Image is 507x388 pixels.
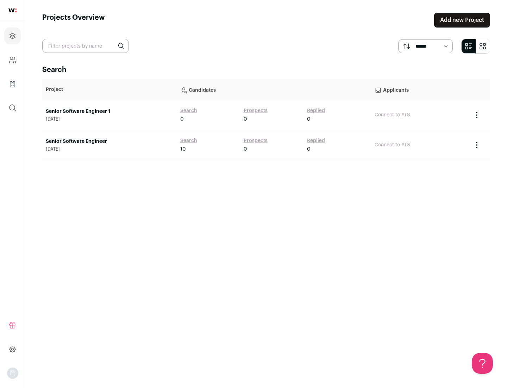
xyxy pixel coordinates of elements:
a: Add new Project [434,13,490,28]
p: Candidates [180,83,368,97]
button: Project Actions [472,111,481,119]
a: Search [180,107,197,114]
input: Filter projects by name [42,39,129,53]
a: Senior Software Engineer 1 [46,108,173,115]
button: Project Actions [472,141,481,149]
span: 0 [244,146,247,153]
img: nopic.png [7,368,18,379]
p: Applicants [375,83,465,97]
span: 10 [180,146,186,153]
a: Senior Software Engineer [46,138,173,145]
a: Search [180,137,197,144]
a: Company and ATS Settings [4,51,21,68]
h1: Projects Overview [42,13,105,28]
span: 0 [180,116,184,123]
a: Prospects [244,107,268,114]
a: Projects [4,28,21,44]
img: wellfound-shorthand-0d5821cbd27db2630d0214b213865d53afaa358527fdda9d0ea32b1df1b89c2c.svg [8,8,17,12]
span: 0 [307,146,311,153]
a: Connect to ATS [375,143,410,147]
a: Connect to ATS [375,113,410,117]
span: 0 [307,116,311,123]
a: Prospects [244,137,268,144]
span: 0 [244,116,247,123]
span: [DATE] [46,146,173,152]
iframe: Help Scout Beacon - Open [472,353,493,374]
a: Replied [307,137,325,144]
a: Company Lists [4,75,21,92]
span: [DATE] [46,116,173,122]
p: Project [46,86,173,93]
button: Open dropdown [7,368,18,379]
a: Replied [307,107,325,114]
h2: Search [42,65,490,75]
